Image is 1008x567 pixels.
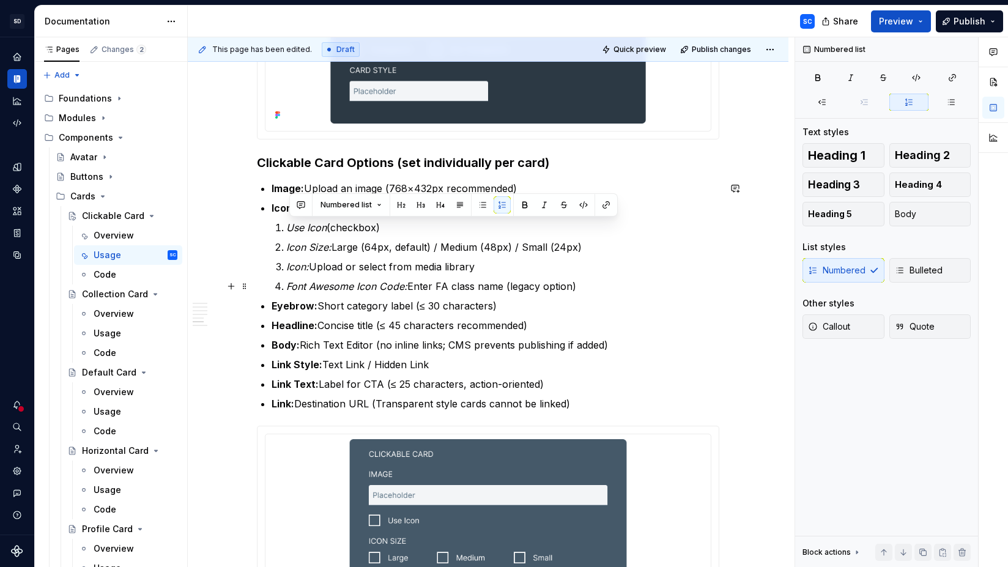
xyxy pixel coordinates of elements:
[94,425,116,437] div: Code
[802,314,884,339] button: Callout
[272,358,322,371] strong: Link Style:
[212,45,312,54] span: This page has been edited.
[895,321,935,333] span: Quote
[286,259,719,274] p: Upload or select from media library
[74,245,182,265] a: UsageSC
[936,10,1003,32] button: Publish
[74,324,182,343] a: Usage
[74,480,182,500] a: Usage
[336,45,355,54] span: Draft
[7,223,27,243] a: Storybook stories
[59,132,113,144] div: Components
[895,208,916,220] span: Body
[82,445,149,457] div: Horizontal Card
[895,264,943,276] span: Bulleted
[82,366,136,379] div: Default Card
[889,258,971,283] button: Bulleted
[62,284,182,304] a: Collection Card
[82,523,133,535] div: Profile Card
[94,503,116,516] div: Code
[676,41,757,58] button: Publish changes
[272,357,719,372] p: Text Link / Hidden Link
[94,464,134,476] div: Overview
[74,265,182,284] a: Code
[39,67,85,84] button: Add
[286,240,719,254] p: Large (64px, default) / Medium (48px) / Small (24px)
[51,187,182,206] div: Cards
[889,202,971,226] button: Body
[808,179,860,191] span: Heading 3
[62,363,182,382] a: Default Card
[7,201,27,221] a: Assets
[803,17,812,26] div: SC
[613,45,666,54] span: Quick preview
[272,377,719,391] p: Label for CTA (≤ 25 characters, action-oriented)
[272,378,319,390] strong: Link Text:
[7,245,27,265] div: Data sources
[7,461,27,481] div: Settings
[74,500,182,519] a: Code
[136,45,146,54] span: 2
[82,210,144,222] div: Clickable Card
[954,15,985,28] span: Publish
[94,386,134,398] div: Overview
[94,229,134,242] div: Overview
[808,149,865,161] span: Heading 1
[2,8,32,34] button: SD
[7,47,27,67] a: Home
[74,343,182,363] a: Code
[802,143,884,168] button: Heading 1
[74,382,182,402] a: Overview
[7,113,27,133] a: Code automation
[7,91,27,111] div: Analytics
[51,147,182,167] a: Avatar
[7,439,27,459] a: Invite team
[889,314,971,339] button: Quote
[272,338,719,352] p: Rich Text Editor (no inline links; CMS prevents publishing if added)
[895,149,950,161] span: Heading 2
[272,319,317,332] strong: Headline:
[802,297,854,309] div: Other styles
[272,396,719,411] p: Destination URL (Transparent style cards cannot be linked)
[39,108,182,128] div: Modules
[74,402,182,421] a: Usage
[94,347,116,359] div: Code
[45,15,160,28] div: Documentation
[802,241,846,253] div: List styles
[272,181,719,196] p: Upload an image (768×432px recommended)
[272,182,304,195] strong: Image:
[74,226,182,245] a: Overview
[7,417,27,437] button: Search ⌘K
[286,241,332,253] em: Icon Size:
[94,406,121,418] div: Usage
[7,483,27,503] button: Contact support
[879,15,913,28] span: Preview
[59,112,96,124] div: Modules
[895,179,942,191] span: Heading 4
[74,539,182,558] a: Overview
[59,92,112,105] div: Foundations
[802,547,851,557] div: Block actions
[62,519,182,539] a: Profile Card
[598,41,672,58] button: Quick preview
[272,202,295,214] strong: Icon:
[272,318,719,333] p: Concise title (≤ 45 characters recommended)
[7,69,27,89] a: Documentation
[62,441,182,461] a: Horizontal Card
[272,298,719,313] p: Short category label (≤ 30 characters)
[286,280,407,292] em: Font Awesome Icon Code:
[7,179,27,199] a: Components
[10,14,24,29] div: SD
[62,206,182,226] a: Clickable Card
[7,395,27,415] div: Notifications
[286,221,327,234] em: Use Icon
[94,269,116,281] div: Code
[70,171,103,183] div: Buttons
[94,308,134,320] div: Overview
[7,157,27,177] div: Design tokens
